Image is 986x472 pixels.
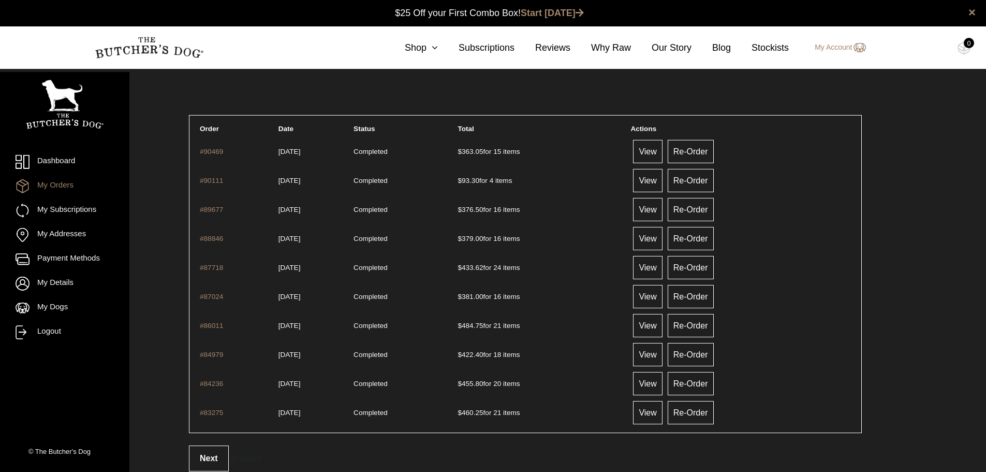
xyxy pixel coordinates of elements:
[200,351,223,359] a: #84979
[438,41,514,55] a: Subscriptions
[26,80,104,129] img: TBD_Portrait_Logo_White.png
[668,343,714,366] a: Re-Order
[453,311,625,339] td: for 21 items
[458,148,483,155] span: 363.05
[521,8,584,18] a: Start [DATE]
[16,228,114,242] a: My Addresses
[453,166,625,194] td: for 4 items
[278,235,301,242] time: [DATE]
[189,446,229,471] a: Next
[633,343,662,366] a: View
[633,198,662,221] a: View
[458,409,462,417] span: $
[453,282,625,310] td: for 16 items
[633,140,662,163] a: View
[514,41,570,55] a: Reviews
[458,148,462,155] span: $
[453,195,625,223] td: for 16 items
[804,41,865,54] a: My Account
[458,322,462,330] span: $
[349,398,452,426] td: Completed
[458,264,483,271] span: 433.62
[453,253,625,281] td: for 24 items
[458,380,483,388] span: 455.80
[668,285,714,308] a: Re-Order
[354,125,375,133] span: Status
[458,125,474,133] span: Total
[189,446,862,471] div: .is-active
[278,125,293,133] span: Date
[16,325,114,339] a: Logout
[200,293,223,301] a: #87024
[16,252,114,266] a: Payment Methods
[668,256,714,279] a: Re-Order
[633,314,662,337] a: View
[731,41,789,55] a: Stockists
[278,322,301,330] time: [DATE]
[349,311,452,339] td: Completed
[453,340,625,368] td: for 18 items
[200,235,223,242] a: #88846
[458,351,483,359] span: 422.40
[349,224,452,252] td: Completed
[16,277,114,291] a: My Details
[458,409,483,417] span: 460.25
[458,351,462,359] span: $
[458,293,483,301] span: 381.00
[200,148,223,155] a: #90469
[458,322,483,330] span: 484.75
[668,227,714,250] a: Re-Order
[633,285,662,308] a: View
[278,177,301,184] time: [DATE]
[691,41,731,55] a: Blog
[958,41,970,55] img: TBD_Cart-Empty.png
[278,351,301,359] time: [DATE]
[570,41,631,55] a: Why Raw
[633,372,662,395] a: View
[349,340,452,368] td: Completed
[630,125,656,133] span: Actions
[349,166,452,194] td: Completed
[278,148,301,155] time: [DATE]
[458,380,462,388] span: $
[458,293,462,301] span: $
[458,206,483,213] span: 376.50
[453,369,625,397] td: for 20 items
[278,409,301,417] time: [DATE]
[278,380,301,388] time: [DATE]
[200,264,223,271] a: #87718
[633,169,662,192] a: View
[278,264,301,271] time: [DATE]
[200,409,223,417] a: #83275
[668,198,714,221] a: Re-Order
[633,227,662,250] a: View
[458,206,462,213] span: $
[384,41,438,55] a: Shop
[16,301,114,315] a: My Dogs
[349,137,452,165] td: Completed
[349,369,452,397] td: Completed
[668,140,714,163] a: Re-Order
[200,177,223,184] a: #90111
[633,256,662,279] a: View
[668,314,714,337] a: Re-Order
[964,38,974,48] div: 0
[631,41,691,55] a: Our Story
[458,264,462,271] span: $
[633,401,662,424] a: View
[349,195,452,223] td: Completed
[16,179,114,193] a: My Orders
[16,204,114,218] a: My Subscriptions
[349,253,452,281] td: Completed
[458,235,462,242] span: $
[200,380,223,388] a: #84236
[200,125,219,133] span: Order
[453,224,625,252] td: for 16 items
[668,372,714,395] a: Re-Order
[16,155,114,169] a: Dashboard
[458,177,462,184] span: $
[349,282,452,310] td: Completed
[453,137,625,165] td: for 15 items
[458,235,483,242] span: 379.00
[458,177,479,184] span: 93.30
